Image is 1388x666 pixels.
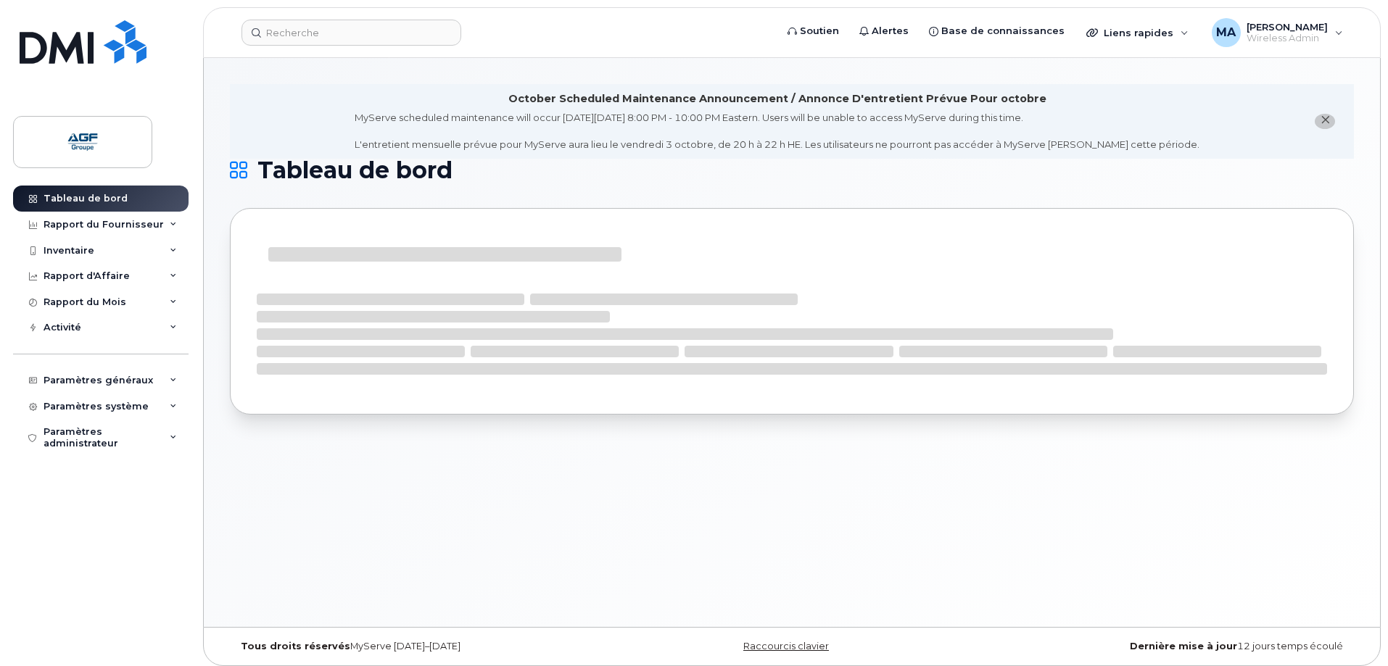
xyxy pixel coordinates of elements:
[355,111,1199,151] div: MyServe scheduled maintenance will occur [DATE][DATE] 8:00 PM - 10:00 PM Eastern. Users will be u...
[1130,641,1237,652] strong: Dernière mise à jour
[241,641,350,652] strong: Tous droits réservés
[230,641,605,652] div: MyServe [DATE]–[DATE]
[508,91,1046,107] div: October Scheduled Maintenance Announcement / Annonce D'entretient Prévue Pour octobre
[1315,114,1335,129] button: close notification
[979,641,1354,652] div: 12 jours temps écoulé
[257,159,453,181] span: Tableau de bord
[743,641,829,652] a: Raccourcis clavier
